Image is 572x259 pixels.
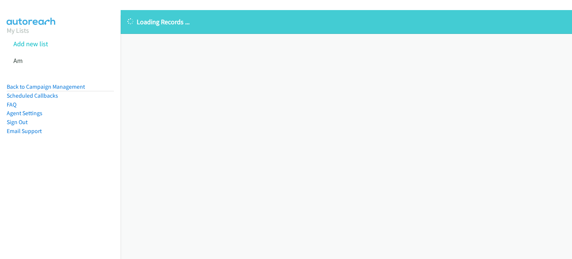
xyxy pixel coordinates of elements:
[7,127,42,135] a: Email Support
[7,110,42,117] a: Agent Settings
[13,56,23,65] a: Am
[7,101,16,108] a: FAQ
[7,119,28,126] a: Sign Out
[13,40,48,48] a: Add new list
[127,17,565,27] p: Loading Records ...
[7,26,29,35] a: My Lists
[7,83,85,90] a: Back to Campaign Management
[7,92,58,99] a: Scheduled Callbacks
